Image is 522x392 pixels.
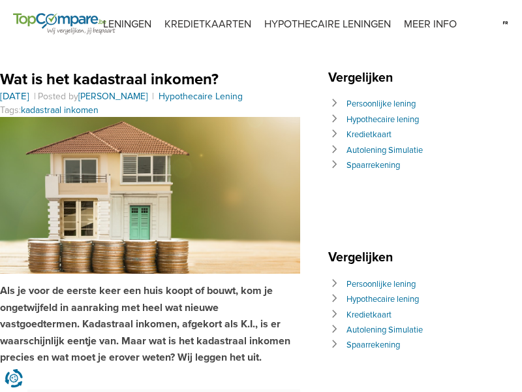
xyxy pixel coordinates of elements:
[346,129,391,140] a: Kredietkaart
[346,340,400,350] a: Spaarrekening
[150,91,156,102] span: |
[346,325,423,335] a: Autolening Simulatie
[346,279,416,289] a: Persoonlijke lening
[328,70,399,86] span: Vergelijken
[502,13,509,33] img: fr.svg
[38,91,150,102] span: Posted by
[346,99,416,109] a: Persoonlijke lening
[32,91,38,102] span: |
[346,310,391,320] a: Kredietkaart
[159,91,243,102] a: Hypothecaire Lening
[78,91,147,102] a: [PERSON_NAME]
[346,294,419,304] a: Hypothecaire lening
[346,160,400,171] a: Spaarrekening
[346,145,423,155] a: Autolening Simulatie
[346,114,419,125] a: Hypothecaire lening
[328,250,399,265] span: Vergelijken
[21,105,99,116] a: kadastraal inkomen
